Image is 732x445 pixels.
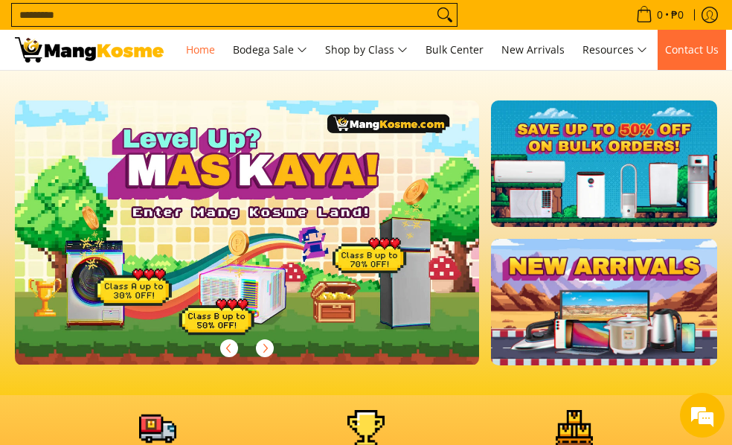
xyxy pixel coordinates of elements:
[179,30,726,70] nav: Main Menu
[501,42,565,57] span: New Arrivals
[15,37,164,63] img: Mang Kosme: Your Home Appliances Warehouse Sale Partner!
[669,10,686,20] span: ₱0
[426,42,484,57] span: Bulk Center
[582,41,647,60] span: Resources
[179,30,222,70] a: Home
[186,42,215,57] span: Home
[213,332,245,365] button: Previous
[15,100,479,365] img: Gaming desktop banner
[632,7,688,23] span: •
[575,30,655,70] a: Resources
[418,30,491,70] a: Bulk Center
[248,332,281,365] button: Next
[325,41,408,60] span: Shop by Class
[658,30,726,70] a: Contact Us
[494,30,572,70] a: New Arrivals
[225,30,315,70] a: Bodega Sale
[655,10,665,20] span: 0
[318,30,415,70] a: Shop by Class
[433,4,457,26] button: Search
[233,41,307,60] span: Bodega Sale
[665,42,719,57] span: Contact Us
